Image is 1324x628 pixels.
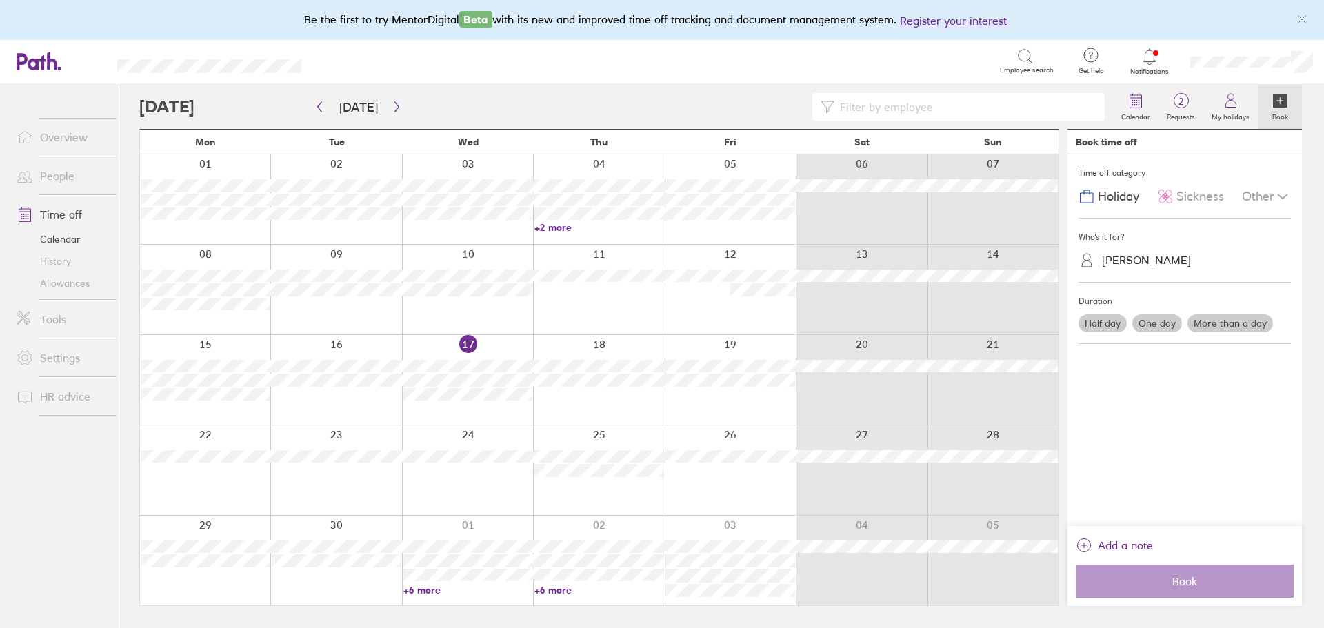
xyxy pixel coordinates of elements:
span: Fri [724,136,736,148]
span: Notifications [1127,68,1172,76]
span: Tue [329,136,345,148]
label: More than a day [1187,314,1273,332]
div: Duration [1079,291,1291,312]
a: Calendar [6,228,117,250]
span: Employee search [1000,66,1054,74]
span: Book [1085,575,1284,587]
button: Register your interest [900,12,1007,29]
span: Thu [590,136,608,148]
a: Tools [6,305,117,333]
a: Notifications [1127,47,1172,76]
a: Time off [6,201,117,228]
span: Get help [1069,67,1114,75]
span: 2 [1158,96,1203,107]
a: History [6,250,117,272]
label: Half day [1079,314,1127,332]
span: Wed [458,136,479,148]
div: Who's it for? [1079,227,1291,247]
label: My holidays [1203,109,1258,121]
span: Sun [984,136,1002,148]
div: Book time off [1076,136,1137,148]
a: My holidays [1203,85,1258,129]
span: Beta [459,11,492,28]
a: 2Requests [1158,85,1203,129]
a: Allowances [6,272,117,294]
div: Time off category [1079,163,1291,183]
label: Book [1264,109,1296,121]
div: Other [1242,183,1291,210]
a: Settings [6,344,117,372]
a: +2 more [534,221,664,234]
label: Calendar [1113,109,1158,121]
a: Overview [6,123,117,151]
a: +6 more [403,584,533,596]
div: Search [339,54,374,67]
label: One day [1132,314,1182,332]
span: Sat [854,136,870,148]
input: Filter by employee [834,94,1096,120]
a: HR advice [6,383,117,410]
span: Sickness [1176,190,1224,204]
label: Requests [1158,109,1203,121]
button: Add a note [1076,534,1153,556]
span: Add a note [1098,534,1153,556]
a: +6 more [534,584,664,596]
button: [DATE] [328,96,389,119]
div: [PERSON_NAME] [1102,254,1191,267]
button: Book [1076,565,1294,598]
a: People [6,162,117,190]
a: Calendar [1113,85,1158,129]
span: Holiday [1098,190,1139,204]
span: Mon [195,136,216,148]
a: Book [1258,85,1302,129]
div: Be the first to try MentorDigital with its new and improved time off tracking and document manage... [304,11,1021,29]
